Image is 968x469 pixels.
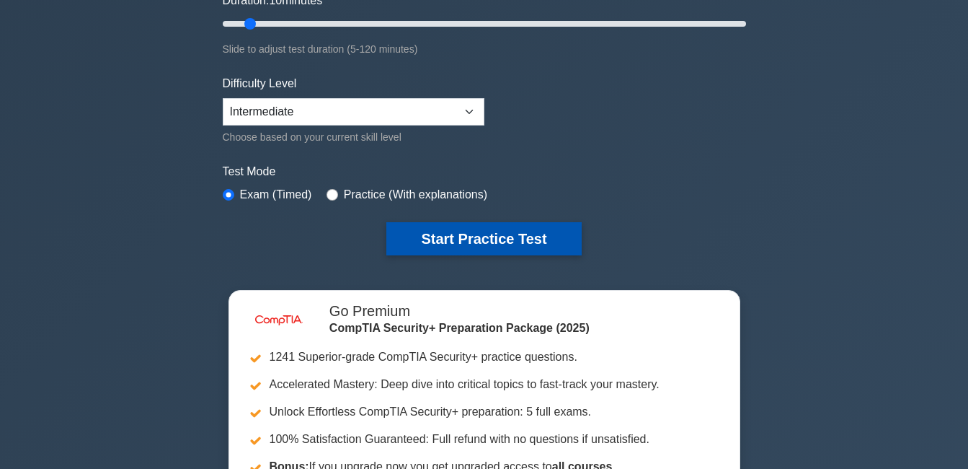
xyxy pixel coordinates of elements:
button: Start Practice Test [386,222,581,255]
label: Difficulty Level [223,75,297,92]
label: Test Mode [223,163,746,180]
div: Choose based on your current skill level [223,128,484,146]
div: Slide to adjust test duration (5-120 minutes) [223,40,746,58]
label: Practice (With explanations) [344,186,487,203]
label: Exam (Timed) [240,186,312,203]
